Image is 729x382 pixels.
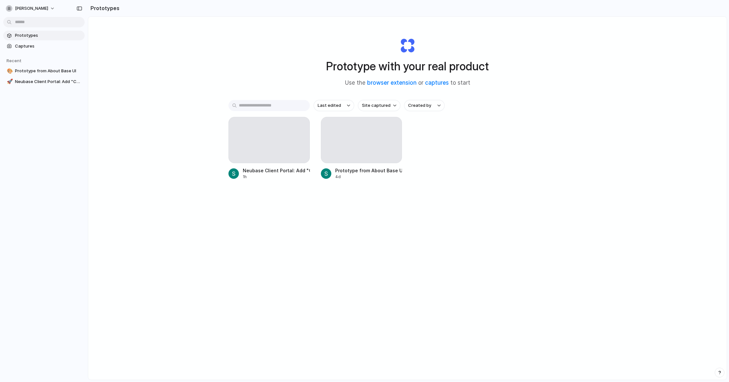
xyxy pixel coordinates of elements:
a: 🎨Prototype from About Base UI [3,66,85,76]
div: 🚀 [7,78,11,85]
a: Captures [3,41,85,51]
button: Created by [404,100,445,111]
div: 🎨 [7,67,11,75]
div: 4d [335,174,402,180]
span: Recent [7,58,21,63]
span: [PERSON_NAME] [15,5,48,12]
div: Prototype from About Base UI [335,167,402,174]
span: Prototype from About Base UI [15,68,82,74]
button: 🎨 [6,68,12,74]
a: browser extension [367,79,417,86]
h2: Prototypes [88,4,119,12]
button: [PERSON_NAME] [3,3,58,14]
a: captures [425,79,449,86]
a: Prototype from About Base UI4d [321,117,402,180]
span: Last edited [318,102,341,109]
div: 1h [243,174,310,180]
button: 🚀 [6,78,12,85]
button: Site captured [358,100,400,111]
a: Prototypes [3,31,85,40]
button: Last edited [314,100,354,111]
a: 🚀Neubase Client Portal: Add "Companies" Menu [3,77,85,87]
h1: Prototype with your real product [326,58,489,75]
span: Created by [408,102,431,109]
span: Captures [15,43,82,50]
span: Use the or to start [345,79,470,87]
span: Neubase Client Portal: Add "Companies" Menu [15,78,82,85]
span: Prototypes [15,32,82,39]
div: Neubase Client Portal: Add "Companies" Menu [243,167,310,174]
a: Neubase Client Portal: Add "Companies" Menu1h [228,117,310,180]
span: Site captured [362,102,391,109]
